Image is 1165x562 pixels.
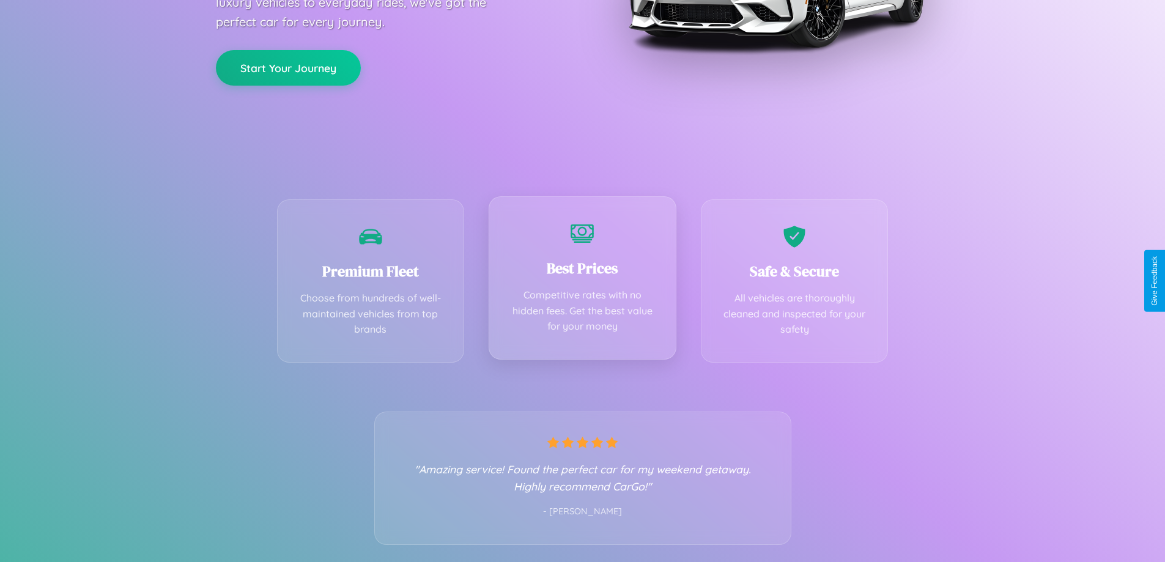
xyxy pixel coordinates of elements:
p: - [PERSON_NAME] [399,504,766,520]
h3: Safe & Secure [720,261,870,281]
button: Start Your Journey [216,50,361,86]
p: Competitive rates with no hidden fees. Get the best value for your money [508,287,657,335]
h3: Premium Fleet [296,261,446,281]
p: "Amazing service! Found the perfect car for my weekend getaway. Highly recommend CarGo!" [399,460,766,495]
div: Give Feedback [1150,256,1159,306]
p: All vehicles are thoroughly cleaned and inspected for your safety [720,290,870,338]
h3: Best Prices [508,258,657,278]
p: Choose from hundreds of well-maintained vehicles from top brands [296,290,446,338]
